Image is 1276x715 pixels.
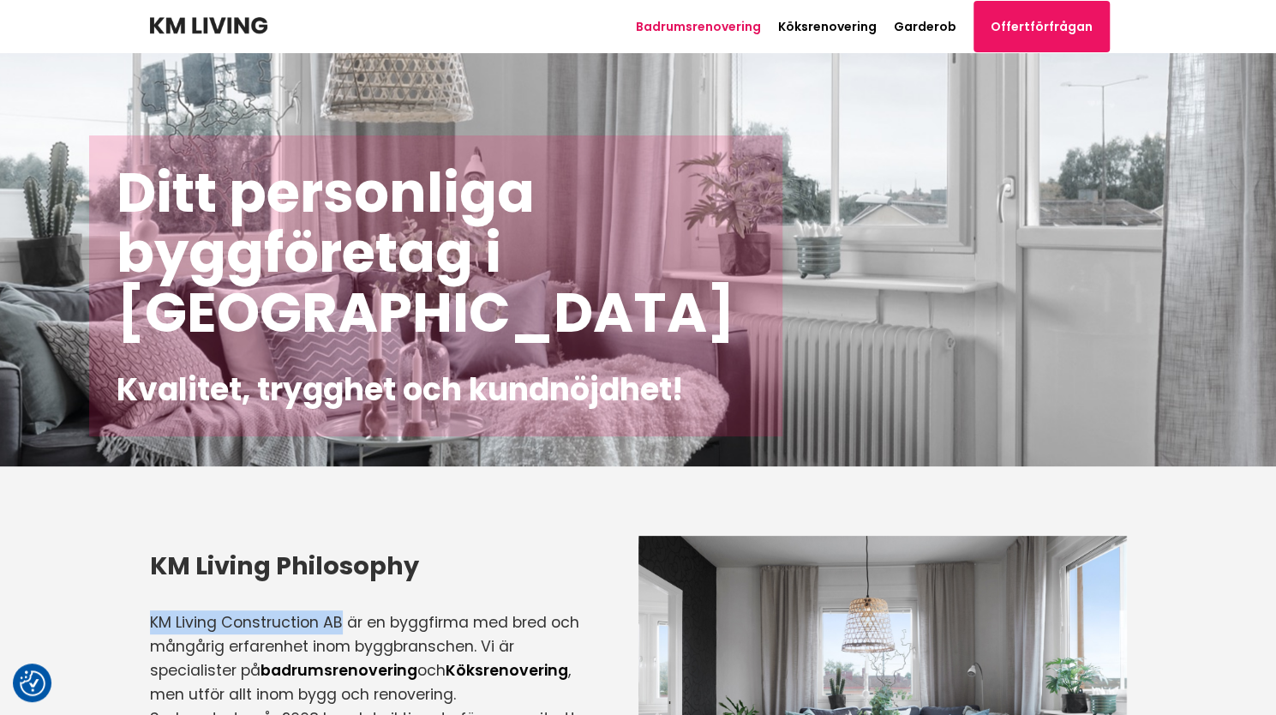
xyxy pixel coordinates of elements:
[117,370,755,409] h2: Kvalitet, trygghet och kundnöjdhet!
[973,1,1110,52] a: Offertförfrågan
[636,18,761,35] a: Badrumsrenovering
[261,660,417,681] a: badrumsrenovering
[150,610,596,706] p: KM Living Construction AB är en byggfirma med bred och mångårig erfarenhet inom byggbranschen. Vi...
[894,18,956,35] a: Garderob
[446,660,568,681] a: Köksrenovering
[117,163,755,343] h1: Ditt personliga byggföretag i [GEOGRAPHIC_DATA]
[150,17,267,34] img: KM Living
[20,670,45,696] button: Samtyckesinställningar
[150,549,596,583] h3: KM Living Philosophy
[20,670,45,696] img: Revisit consent button
[778,18,877,35] a: Köksrenovering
